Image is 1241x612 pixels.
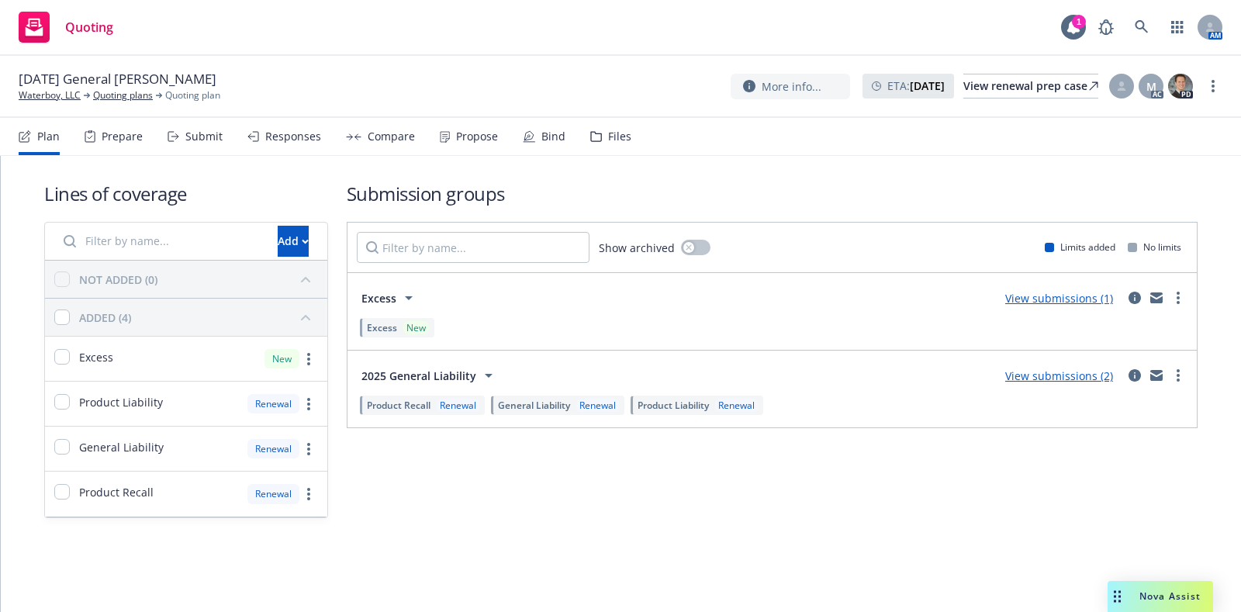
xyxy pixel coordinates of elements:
div: Propose [456,130,498,143]
span: Product Recall [79,484,154,500]
a: more [1204,77,1222,95]
div: Renewal [715,399,758,412]
div: Limits added [1045,240,1115,254]
button: Add [278,226,309,257]
span: Product Recall [367,399,430,412]
div: No limits [1128,240,1181,254]
button: 2025 General Liability [357,360,503,391]
a: more [1169,289,1187,307]
span: Excess [361,290,396,306]
div: ADDED (4) [79,309,131,326]
input: Filter by name... [357,232,589,263]
span: General Liability [498,399,570,412]
a: more [1169,366,1187,385]
div: Prepare [102,130,143,143]
button: More info... [731,74,850,99]
a: Report a Bug [1091,12,1122,43]
button: Excess [357,282,423,313]
div: Renewal [247,484,299,503]
div: Renewal [247,439,299,458]
a: Quoting plans [93,88,153,102]
h1: Lines of coverage [44,181,328,206]
span: Quoting plan [165,88,220,102]
div: Bind [541,130,565,143]
button: NOT ADDED (0) [79,267,318,292]
img: photo [1168,74,1193,99]
button: ADDED (4) [79,305,318,330]
a: Search [1126,12,1157,43]
strong: [DATE] [910,78,945,93]
a: circleInformation [1125,366,1144,385]
span: General Liability [79,439,164,455]
span: Product Liability [638,399,709,412]
div: Submit [185,130,223,143]
div: Renewal [437,399,479,412]
a: View submissions (2) [1005,368,1113,383]
a: more [299,440,318,458]
a: View submissions (1) [1005,291,1113,306]
div: Add [278,226,309,256]
div: Files [608,130,631,143]
span: Quoting [65,21,113,33]
span: Excess [79,349,113,365]
a: more [299,350,318,368]
div: Drag to move [1108,581,1127,612]
a: View renewal prep case [963,74,1098,99]
div: NOT ADDED (0) [79,271,157,288]
a: mail [1147,366,1166,385]
a: Switch app [1162,12,1193,43]
span: Show archived [599,240,675,256]
a: more [299,395,318,413]
span: M [1146,78,1156,95]
div: New [264,349,299,368]
span: ETA : [887,78,945,94]
span: 2025 General Liability [361,368,476,384]
div: 1 [1072,15,1086,29]
div: New [403,321,429,334]
a: mail [1147,289,1166,307]
h1: Submission groups [347,181,1198,206]
div: Responses [265,130,321,143]
button: Nova Assist [1108,581,1213,612]
span: Nova Assist [1139,590,1201,603]
a: more [299,485,318,503]
a: Waterboy, LLC [19,88,81,102]
a: Quoting [12,5,119,49]
div: Plan [37,130,60,143]
div: Compare [368,130,415,143]
span: [DATE] General [PERSON_NAME] [19,70,216,88]
span: Excess [367,321,397,334]
span: Product Liability [79,394,163,410]
a: circleInformation [1125,289,1144,307]
input: Filter by name... [54,226,268,257]
div: Renewal [576,399,619,412]
div: Renewal [247,394,299,413]
span: More info... [762,78,821,95]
